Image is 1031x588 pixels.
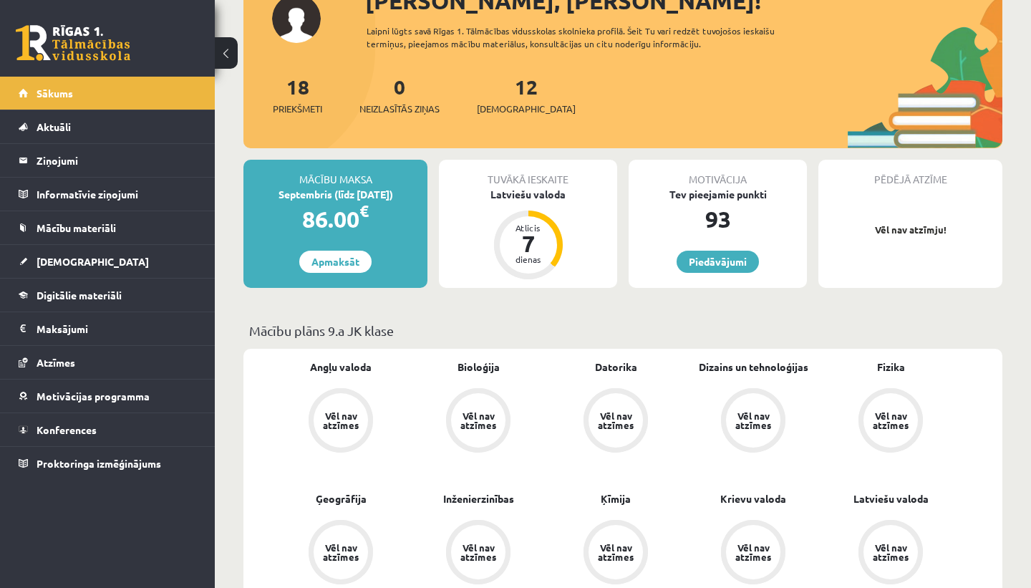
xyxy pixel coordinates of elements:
[684,388,822,456] a: Vēl nav atzīmes
[243,202,427,236] div: 86.00
[37,120,71,133] span: Aktuāli
[19,178,197,211] a: Informatīvie ziņojumi
[37,423,97,436] span: Konferences
[243,187,427,202] div: Septembris (līdz [DATE])
[853,491,929,506] a: Latviešu valoda
[321,411,361,430] div: Vēl nav atzīmes
[19,279,197,312] a: Digitālie materiāli
[19,77,197,110] a: Sākums
[677,251,759,273] a: Piedāvājumi
[629,202,807,236] div: 93
[818,160,1002,187] div: Pēdējā atzīme
[629,160,807,187] div: Motivācija
[37,356,75,369] span: Atzīmes
[19,211,197,244] a: Mācību materiāli
[367,24,822,50] div: Laipni lūgts savā Rīgas 1. Tālmācības vidusskolas skolnieka profilā. Šeit Tu vari redzēt tuvojošo...
[19,245,197,278] a: [DEMOGRAPHIC_DATA]
[458,411,498,430] div: Vēl nav atzīmes
[477,102,576,116] span: [DEMOGRAPHIC_DATA]
[877,360,905,375] a: Fizika
[410,520,547,587] a: Vēl nav atzīmes
[629,187,807,202] div: Tev pieejamie punkti
[458,543,498,562] div: Vēl nav atzīmes
[733,411,773,430] div: Vēl nav atzīmes
[826,223,995,237] p: Vēl nav atzīmju!
[19,110,197,143] a: Aktuāli
[477,74,576,116] a: 12[DEMOGRAPHIC_DATA]
[410,388,547,456] a: Vēl nav atzīmes
[507,223,550,232] div: Atlicis
[37,289,122,302] span: Digitālie materiāli
[458,360,500,375] a: Bioloģija
[243,160,427,187] div: Mācību maksa
[272,520,410,587] a: Vēl nav atzīmes
[19,312,197,345] a: Maksājumi
[321,543,361,562] div: Vēl nav atzīmes
[733,543,773,562] div: Vēl nav atzīmes
[720,491,786,506] a: Krievu valoda
[822,520,959,587] a: Vēl nav atzīmes
[37,178,197,211] legend: Informatīvie ziņojumi
[19,346,197,379] a: Atzīmes
[359,102,440,116] span: Neizlasītās ziņas
[359,74,440,116] a: 0Neizlasītās ziņas
[871,543,911,562] div: Vēl nav atzīmes
[596,543,636,562] div: Vēl nav atzīmes
[299,251,372,273] a: Apmaksāt
[684,520,822,587] a: Vēl nav atzīmes
[19,447,197,480] a: Proktoringa izmēģinājums
[249,321,997,340] p: Mācību plāns 9.a JK klase
[37,144,197,177] legend: Ziņojumi
[37,390,150,403] span: Motivācijas programma
[37,87,73,100] span: Sākums
[37,312,197,345] legend: Maksājumi
[601,491,631,506] a: Ķīmija
[871,411,911,430] div: Vēl nav atzīmes
[19,380,197,413] a: Motivācijas programma
[507,255,550,264] div: dienas
[596,411,636,430] div: Vēl nav atzīmes
[547,520,684,587] a: Vēl nav atzīmes
[273,74,322,116] a: 18Priekšmeti
[359,201,369,221] span: €
[310,360,372,375] a: Angļu valoda
[439,187,617,281] a: Latviešu valoda Atlicis 7 dienas
[439,160,617,187] div: Tuvākā ieskaite
[19,413,197,446] a: Konferences
[443,491,514,506] a: Inženierzinības
[37,221,116,234] span: Mācību materiāli
[699,360,808,375] a: Dizains un tehnoloģijas
[273,102,322,116] span: Priekšmeti
[19,144,197,177] a: Ziņojumi
[547,388,684,456] a: Vēl nav atzīmes
[507,232,550,255] div: 7
[316,491,367,506] a: Ģeogrāfija
[37,255,149,268] span: [DEMOGRAPHIC_DATA]
[439,187,617,202] div: Latviešu valoda
[595,360,637,375] a: Datorika
[822,388,959,456] a: Vēl nav atzīmes
[37,457,161,470] span: Proktoringa izmēģinājums
[16,25,130,61] a: Rīgas 1. Tālmācības vidusskola
[272,388,410,456] a: Vēl nav atzīmes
